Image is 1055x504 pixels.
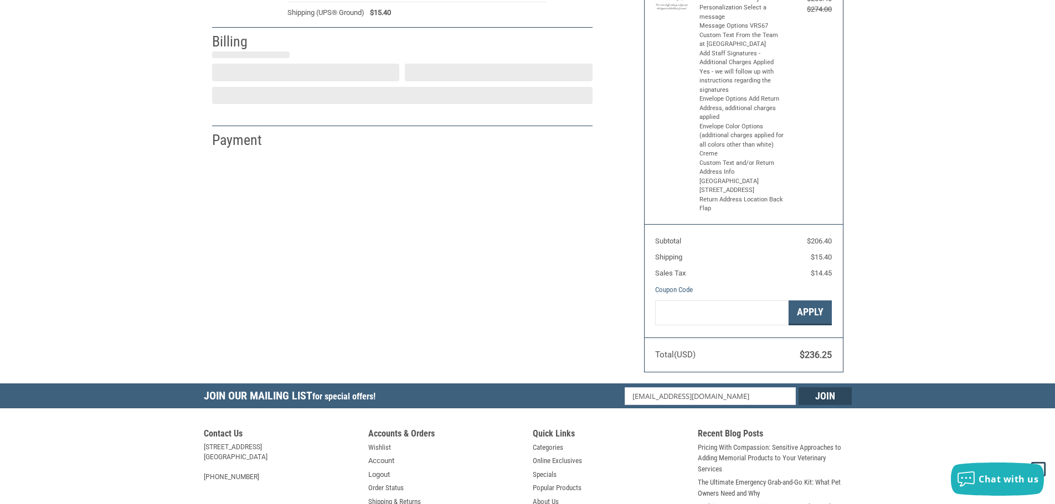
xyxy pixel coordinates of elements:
[368,442,391,453] a: Wishlist
[655,237,681,245] span: Subtotal
[811,269,832,277] span: $14.45
[699,122,785,159] li: Envelope Color Options (additional charges applied for all colors other than white) Creme
[699,159,785,195] li: Custom Text and/or Return Address Info [GEOGRAPHIC_DATA] [STREET_ADDRESS]
[800,350,832,360] span: $236.25
[811,253,832,261] span: $15.40
[212,131,277,149] h2: Payment
[788,4,832,15] div: $274.00
[312,391,375,402] span: for special offers!
[699,31,785,49] li: Custom Text From the Team at [GEOGRAPHIC_DATA]
[655,269,686,277] span: Sales Tax
[212,33,277,51] h2: Billing
[533,469,557,480] a: Specials
[699,22,785,31] li: Message Options VRS67
[533,442,563,453] a: Categories
[368,455,394,466] a: Account
[655,350,696,360] span: Total (USD)
[625,387,796,405] input: Email
[533,428,687,442] h5: Quick Links
[698,442,852,475] a: Pricing With Compassion: Sensitive Approaches to Adding Memorial Products to Your Veterinary Serv...
[533,482,581,493] a: Popular Products
[368,469,390,480] a: Logout
[951,463,1044,496] button: Chat with us
[699,95,785,122] li: Envelope Options Add Return Address, additional charges applied
[204,383,381,412] h5: Join Our Mailing List
[807,237,832,245] span: $206.40
[789,300,832,325] button: Apply
[698,428,852,442] h5: Recent Blog Posts
[655,253,682,261] span: Shipping
[799,387,852,405] input: Join
[368,482,404,493] a: Order Status
[655,285,693,294] a: Coupon Code
[979,473,1038,485] span: Chat with us
[364,7,391,18] span: $15.40
[204,428,358,442] h5: Contact Us
[699,195,785,214] li: Return Address Location Back Flap
[699,3,785,22] li: Personalization Select a message
[699,49,785,95] li: Add Staff Signatures - Additional Charges Applied Yes - we will follow up with instructions regar...
[204,442,358,482] address: [STREET_ADDRESS] [GEOGRAPHIC_DATA] [PHONE_NUMBER]
[655,300,789,325] input: Gift Certificate or Coupon Code
[368,428,522,442] h5: Accounts & Orders
[698,477,852,498] a: The Ultimate Emergency Grab-and-Go Kit: What Pet Owners Need and Why
[287,7,364,18] span: Shipping (UPS® Ground)
[533,455,582,466] a: Online Exclusives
